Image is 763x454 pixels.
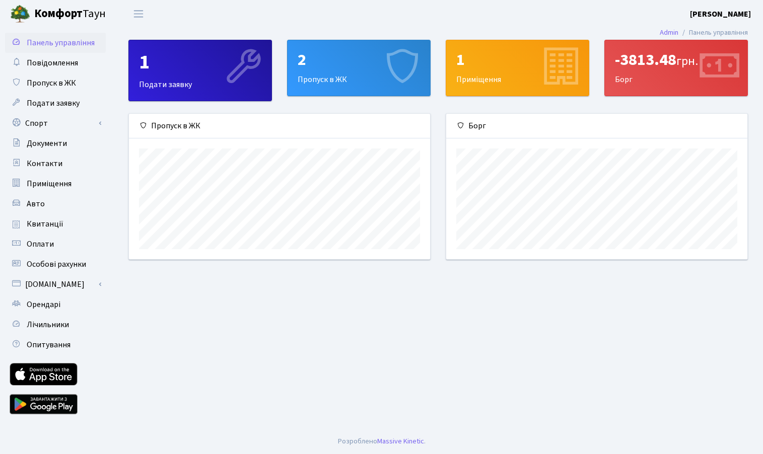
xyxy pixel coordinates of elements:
span: Подати заявку [27,98,80,109]
a: 1Подати заявку [128,40,272,101]
a: Подати заявку [5,93,106,113]
a: Пропуск в ЖК [5,73,106,93]
a: [PERSON_NAME] [690,8,751,20]
a: Оплати [5,234,106,254]
span: Повідомлення [27,57,78,68]
a: Орендарі [5,294,106,315]
span: Пропуск в ЖК [27,78,76,89]
a: [DOMAIN_NAME] [5,274,106,294]
a: Повідомлення [5,53,106,73]
img: logo.png [10,4,30,24]
a: Авто [5,194,106,214]
nav: breadcrumb [645,22,763,43]
span: Оплати [27,239,54,250]
a: 2Пропуск в ЖК [287,40,431,96]
a: Спорт [5,113,106,133]
span: Опитування [27,339,71,350]
a: Опитування [5,335,106,355]
span: Авто [27,198,45,209]
span: грн. [676,52,698,70]
div: Пропуск в ЖК [288,40,430,96]
div: Пропуск в ЖК [129,114,430,138]
div: 1 [139,50,261,74]
div: Розроблено . [338,436,426,447]
span: Таун [34,6,106,23]
a: Контакти [5,154,106,174]
a: Massive Kinetic [377,436,424,446]
span: Квитанції [27,218,63,230]
div: Подати заявку [129,40,271,101]
a: Панель управління [5,33,106,53]
a: Квитанції [5,214,106,234]
b: Комфорт [34,6,83,22]
span: Лічильники [27,319,69,330]
div: Приміщення [446,40,589,96]
a: Документи [5,133,106,154]
span: Панель управління [27,37,95,48]
b: [PERSON_NAME] [690,9,751,20]
a: 1Приміщення [446,40,589,96]
span: Особові рахунки [27,259,86,270]
span: Приміщення [27,178,72,189]
div: 2 [298,50,420,69]
a: Admin [660,27,678,38]
a: Приміщення [5,174,106,194]
li: Панель управління [678,27,748,38]
div: 1 [456,50,579,69]
div: -3813.48 [615,50,737,69]
a: Особові рахунки [5,254,106,274]
div: Борг [605,40,747,96]
div: Борг [446,114,747,138]
span: Документи [27,138,67,149]
span: Орендарі [27,299,60,310]
span: Контакти [27,158,62,169]
a: Лічильники [5,315,106,335]
button: Переключити навігацію [126,6,151,22]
